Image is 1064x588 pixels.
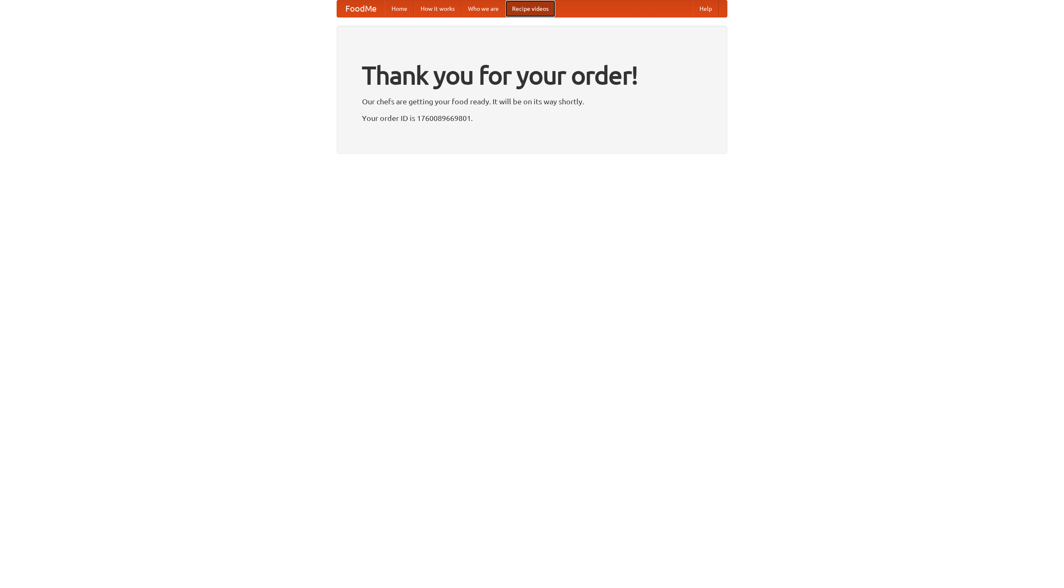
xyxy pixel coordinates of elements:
p: Our chefs are getting your food ready. It will be on its way shortly. [362,95,702,108]
a: Recipe videos [505,0,555,17]
h1: Thank you for your order! [362,55,702,95]
a: How it works [414,0,461,17]
p: Your order ID is 1760089669801. [362,112,702,124]
a: Help [693,0,719,17]
a: Home [385,0,414,17]
a: Who we are [461,0,505,17]
a: FoodMe [337,0,385,17]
